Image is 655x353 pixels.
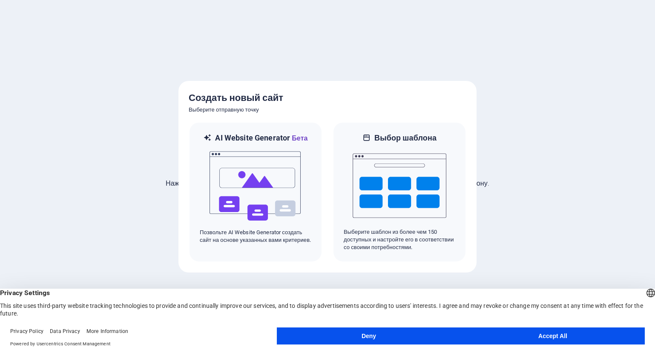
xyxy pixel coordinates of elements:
[374,133,437,143] h6: Выбор шаблона
[209,143,302,229] img: ai
[290,134,307,142] span: Бета
[215,133,307,143] h6: AI Website Generator
[333,122,466,262] div: Выбор шаблонаВыберите шаблон из более чем 150 доступных и настройте его в соответствии со своими ...
[189,91,466,105] h5: Создать новый сайт
[344,228,455,251] p: Выберите шаблон из более чем 150 доступных и настройте его в соответствии со своими потребностями.
[200,229,311,244] p: Позвольте AI Website Generator создать сайт на основе указанных вами критериев.
[189,122,322,262] div: AI Website GeneratorБетаaiПозвольте AI Website Generator создать сайт на основе указанных вами кр...
[189,105,466,115] h6: Выберите отправную точку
